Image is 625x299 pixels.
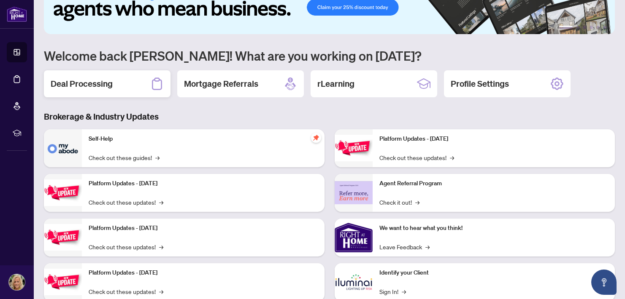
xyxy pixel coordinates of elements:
img: Self-Help [44,129,82,167]
a: Check out these updates!→ [89,287,163,296]
img: Profile Icon [9,274,25,290]
span: → [155,153,160,162]
button: 6 [603,26,606,29]
img: We want to hear what you think! [335,219,373,256]
img: Platform Updates - June 23, 2025 [335,135,373,161]
span: → [450,153,454,162]
button: Open asap [591,270,617,295]
img: Platform Updates - July 8, 2025 [44,269,82,295]
span: → [159,242,163,251]
button: 2 [576,26,579,29]
a: Sign In!→ [379,287,406,296]
p: Self-Help [89,134,318,144]
span: → [402,287,406,296]
h1: Welcome back [PERSON_NAME]! What are you working on [DATE]? [44,48,615,64]
a: Check out these updates!→ [89,242,163,251]
span: → [425,242,430,251]
img: Platform Updates - September 16, 2025 [44,179,82,206]
img: logo [7,6,27,22]
p: Agent Referral Program [379,179,609,188]
p: Platform Updates - [DATE] [89,224,318,233]
a: Check it out!→ [379,198,419,207]
a: Check out these guides!→ [89,153,160,162]
h2: Mortgage Referrals [184,78,258,90]
p: Platform Updates - [DATE] [379,134,609,144]
a: Leave Feedback→ [379,242,430,251]
p: Platform Updates - [DATE] [89,268,318,278]
img: Platform Updates - July 21, 2025 [44,224,82,251]
a: Check out these updates!→ [379,153,454,162]
button: 5 [596,26,600,29]
h2: Deal Processing [51,78,113,90]
img: Agent Referral Program [335,181,373,204]
a: Check out these updates!→ [89,198,163,207]
span: → [159,287,163,296]
h2: Profile Settings [451,78,509,90]
h3: Brokerage & Industry Updates [44,111,615,123]
button: 4 [590,26,593,29]
p: Platform Updates - [DATE] [89,179,318,188]
p: We want to hear what you think! [379,224,609,233]
p: Identify your Client [379,268,609,278]
span: → [159,198,163,207]
button: 1 [559,26,573,29]
button: 3 [583,26,586,29]
h2: rLearning [317,78,354,90]
span: pushpin [311,133,321,143]
span: → [415,198,419,207]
